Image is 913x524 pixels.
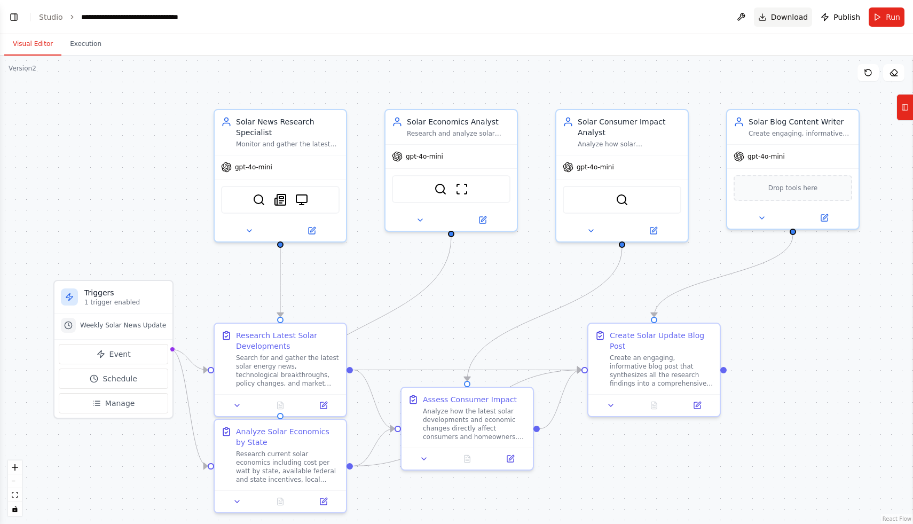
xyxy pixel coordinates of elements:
[236,426,340,448] div: Analyze Solar Economics by State
[816,7,864,27] button: Publish
[768,183,818,193] span: Drop tools here
[883,516,911,522] a: React Flow attribution
[214,109,347,243] div: Solar News Research SpecialistMonitor and gather the latest solar energy developments, technologi...
[577,163,614,171] span: gpt-4o-mini
[275,237,456,413] g: Edge from 3ba5f3c6-fabd-4c9a-8882-29244f649ab0 to ef4c25cd-6060-491e-9422-a472bba9da2e
[281,224,342,237] button: Open in side panel
[61,33,110,56] button: Execution
[400,387,534,471] div: Assess Consumer ImpactAnalyze how the latest solar developments and economic changes directly aff...
[869,7,904,27] button: Run
[886,12,900,22] span: Run
[587,323,721,417] div: Create Solar Update Blog PostCreate an engaging, informative blog post that synthesizes all the r...
[353,365,581,376] g: Edge from 3a6667c9-4ed9-4959-89d3-e31f20881569 to 046fa4dc-f7d8-40d6-8a10-619e9394f6ba
[253,193,265,206] img: SerperDevTool
[214,323,347,417] div: Research Latest Solar DevelopmentsSearch for and gather the latest solar energy news, technologic...
[445,452,490,465] button: No output available
[39,12,218,22] nav: breadcrumb
[275,248,286,317] g: Edge from 00d3069f-9f15-4a27-9a0f-5d2640eee2f0 to 3a6667c9-4ed9-4959-89d3-e31f20881569
[8,502,22,516] button: toggle interactivity
[105,398,135,409] span: Manage
[578,140,681,148] div: Analyze how solar developments and economic changes directly affect consumers, homeowners, and id...
[39,13,63,21] a: Studio
[423,407,526,441] div: Analyze how the latest solar developments and economic changes directly affect consumers and home...
[8,460,22,474] button: zoom in
[59,344,168,364] button: Event
[236,140,340,148] div: Monitor and gather the latest solar energy developments, technological breakthroughs, policy chan...
[236,354,340,388] div: Search for and gather the latest solar energy news, technological breakthroughs, policy changes, ...
[214,419,347,513] div: Analyze Solar Economics by StateResearch current solar economics including cost per watt by state...
[59,393,168,413] button: Manage
[4,33,61,56] button: Visual Editor
[423,394,517,405] div: Assess Consumer Impact
[749,129,852,138] div: Create engaging, informative blog posts about solar developments that are optimized for website i...
[170,344,208,376] g: Edge from triggers to 3a6667c9-4ed9-4959-89d3-e31f20881569
[9,64,36,73] div: Version 2
[407,129,510,138] div: Research and analyze solar economics including cost per watt by state, local and federal incentiv...
[8,488,22,502] button: fit view
[833,12,860,22] span: Publish
[610,354,713,388] div: Create an engaging, informative blog post that synthesizes all the research findings into a compr...
[540,365,581,434] g: Edge from a60021dc-826a-437b-9354-cf33a6e79c67 to 046fa4dc-f7d8-40d6-8a10-619e9394f6ba
[53,280,174,419] div: Triggers1 trigger enabledWeekly Solar News UpdateEventScheduleManage
[80,321,166,330] span: Weekly Solar News Update
[649,235,798,317] g: Edge from 9d9fc86d-106a-43f1-8f01-ad12fdc8a637 to 046fa4dc-f7d8-40d6-8a10-619e9394f6ba
[258,495,303,508] button: No output available
[236,450,340,484] div: Research current solar economics including cost per watt by state, available federal and state in...
[434,183,447,195] img: SerperDevTool
[455,183,468,195] img: ScrapeWebsiteTool
[747,152,785,161] span: gpt-4o-mini
[754,7,813,27] button: Download
[749,116,852,127] div: Solar Blog Content Writer
[236,330,340,351] div: Research Latest Solar Developments
[295,193,308,206] img: BrowserbaseLoadTool
[8,460,22,516] div: React Flow controls
[170,344,208,472] g: Edge from triggers to ef4c25cd-6060-491e-9422-a472bba9da2e
[623,224,683,237] button: Open in side panel
[8,474,22,488] button: zoom out
[305,495,342,508] button: Open in side panel
[84,287,166,298] h3: Triggers
[236,116,340,138] div: Solar News Research Specialist
[771,12,808,22] span: Download
[462,248,627,381] g: Edge from ca220945-429e-4559-a6a6-846c29db57c6 to a60021dc-826a-437b-9354-cf33a6e79c67
[274,193,287,206] img: SerplyNewsSearchTool
[6,10,21,25] button: Show left sidebar
[610,330,713,351] div: Create Solar Update Blog Post
[578,116,681,138] div: Solar Consumer Impact Analyst
[407,116,510,127] div: Solar Economics Analyst
[109,349,131,359] span: Event
[406,152,443,161] span: gpt-4o-mini
[679,399,715,412] button: Open in side panel
[353,365,395,434] g: Edge from 3a6667c9-4ed9-4959-89d3-e31f20881569 to a60021dc-826a-437b-9354-cf33a6e79c67
[726,109,860,230] div: Solar Blog Content WriterCreate engaging, informative blog posts about solar developments that ar...
[632,399,677,412] button: No output available
[452,214,513,226] button: Open in side panel
[353,365,581,472] g: Edge from ef4c25cd-6060-491e-9422-a472bba9da2e to 046fa4dc-f7d8-40d6-8a10-619e9394f6ba
[616,193,628,206] img: SerperDevTool
[103,373,137,384] span: Schedule
[555,109,689,243] div: Solar Consumer Impact AnalystAnalyze how solar developments and economic changes directly affect ...
[59,369,168,389] button: Schedule
[84,298,166,307] p: 1 trigger enabled
[384,109,518,232] div: Solar Economics AnalystResearch and analyze solar economics including cost per watt by state, loc...
[235,163,272,171] span: gpt-4o-mini
[492,452,529,465] button: Open in side panel
[305,399,342,412] button: Open in side panel
[794,212,854,224] button: Open in side panel
[258,399,303,412] button: No output available
[353,424,395,472] g: Edge from ef4c25cd-6060-491e-9422-a472bba9da2e to a60021dc-826a-437b-9354-cf33a6e79c67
